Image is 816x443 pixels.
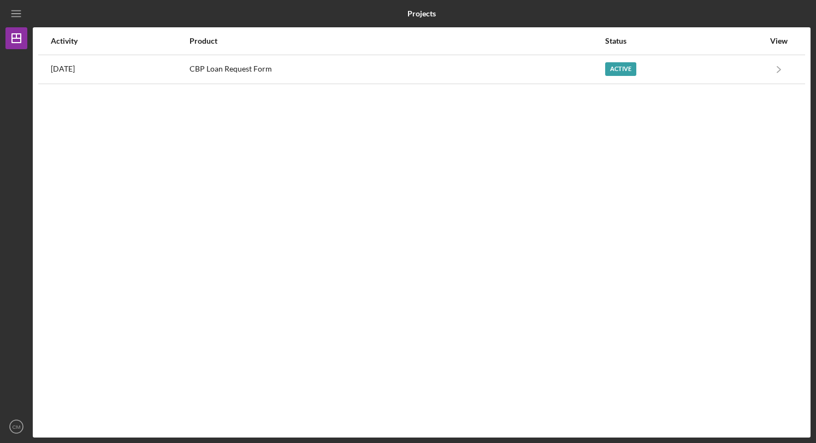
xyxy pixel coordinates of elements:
[190,37,604,45] div: Product
[5,416,27,438] button: CM
[51,64,75,73] time: 2025-08-06 18:52
[13,424,21,430] text: CM
[605,62,636,76] div: Active
[765,37,793,45] div: View
[407,9,436,18] b: Projects
[605,37,764,45] div: Status
[190,56,604,83] div: CBP Loan Request Form
[51,37,188,45] div: Activity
